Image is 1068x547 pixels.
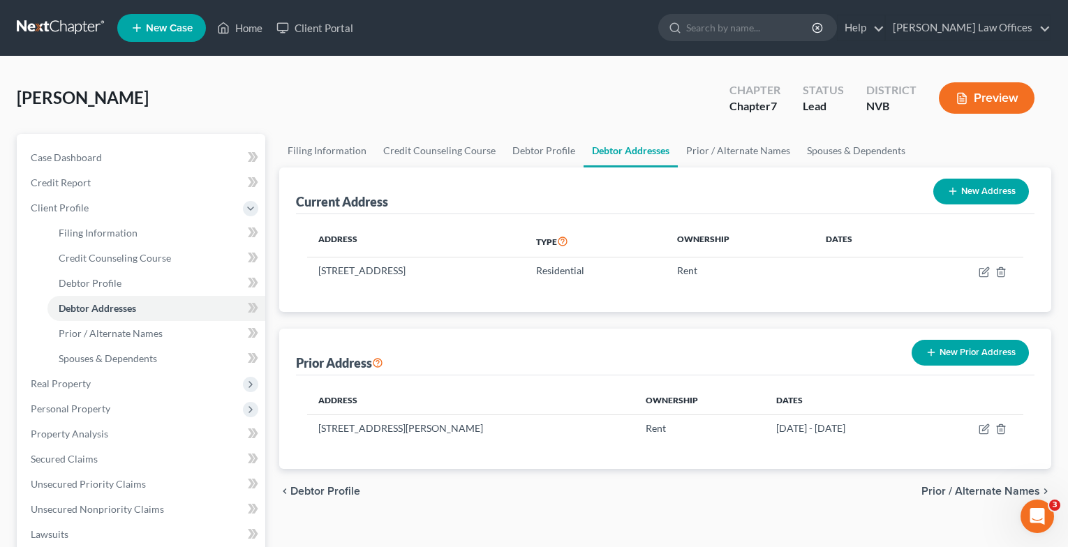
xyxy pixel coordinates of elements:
[803,82,844,98] div: Status
[59,302,136,314] span: Debtor Addresses
[1021,500,1054,533] iframe: Intercom live chat
[20,170,265,195] a: Credit Report
[307,414,635,441] td: [STREET_ADDRESS][PERSON_NAME]
[47,296,265,321] a: Debtor Addresses
[307,225,526,257] th: Address
[504,134,584,167] a: Debtor Profile
[47,321,265,346] a: Prior / Alternate Names
[635,387,765,414] th: Ownership
[59,277,121,289] span: Debtor Profile
[729,82,780,98] div: Chapter
[31,403,110,414] span: Personal Property
[799,134,914,167] a: Spouses & Dependents
[59,227,138,239] span: Filing Information
[939,82,1034,114] button: Preview
[17,87,149,107] span: [PERSON_NAME]
[866,82,917,98] div: District
[866,98,917,114] div: NVB
[765,414,925,441] td: [DATE] - [DATE]
[47,346,265,371] a: Spouses & Dependents
[210,15,269,40] a: Home
[31,453,98,465] span: Secured Claims
[20,472,265,497] a: Unsecured Priority Claims
[525,257,665,284] td: Residential
[31,503,164,515] span: Unsecured Nonpriority Claims
[296,354,383,371] div: Prior Address
[59,327,163,339] span: Prior / Alternate Names
[31,528,68,540] span: Lawsuits
[678,134,799,167] a: Prior / Alternate Names
[815,225,912,257] th: Dates
[31,478,146,490] span: Unsecured Priority Claims
[666,225,815,257] th: Ownership
[838,15,884,40] a: Help
[525,225,665,257] th: Type
[771,99,777,112] span: 7
[1040,486,1051,497] i: chevron_right
[307,387,635,414] th: Address
[1049,500,1060,511] span: 3
[279,486,360,497] button: chevron_left Debtor Profile
[31,151,102,163] span: Case Dashboard
[279,486,290,497] i: chevron_left
[307,257,526,284] td: [STREET_ADDRESS]
[47,246,265,271] a: Credit Counseling Course
[47,220,265,246] a: Filing Information
[279,134,375,167] a: Filing Information
[803,98,844,114] div: Lead
[59,352,157,364] span: Spouses & Dependents
[375,134,504,167] a: Credit Counseling Course
[146,23,193,33] span: New Case
[296,193,388,210] div: Current Address
[20,497,265,522] a: Unsecured Nonpriority Claims
[47,271,265,296] a: Debtor Profile
[912,340,1029,366] button: New Prior Address
[666,257,815,284] td: Rent
[921,486,1040,497] span: Prior / Alternate Names
[921,486,1051,497] button: Prior / Alternate Names chevron_right
[20,421,265,447] a: Property Analysis
[290,486,360,497] span: Debtor Profile
[31,202,89,213] span: Client Profile
[584,134,678,167] a: Debtor Addresses
[31,428,108,440] span: Property Analysis
[20,145,265,170] a: Case Dashboard
[933,179,1029,204] button: New Address
[20,447,265,472] a: Secured Claims
[765,387,925,414] th: Dates
[59,252,171,264] span: Credit Counseling Course
[729,98,780,114] div: Chapter
[686,15,814,40] input: Search by name...
[886,15,1051,40] a: [PERSON_NAME] Law Offices
[20,522,265,547] a: Lawsuits
[31,377,91,389] span: Real Property
[269,15,360,40] a: Client Portal
[31,177,91,188] span: Credit Report
[635,414,765,441] td: Rent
